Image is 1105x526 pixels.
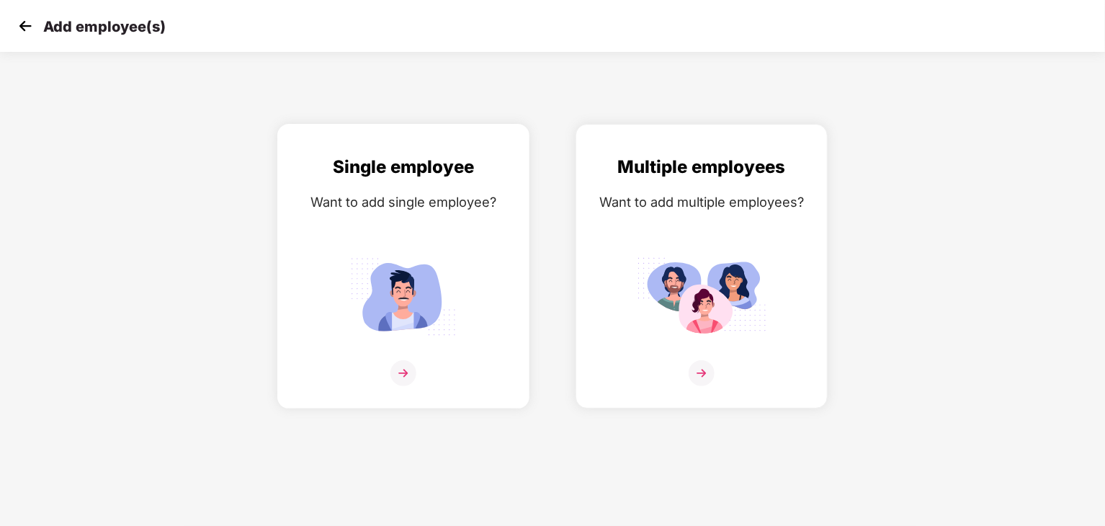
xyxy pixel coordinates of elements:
[292,153,514,181] div: Single employee
[689,360,715,386] img: svg+xml;base64,PHN2ZyB4bWxucz0iaHR0cDovL3d3dy53My5vcmcvMjAwMC9zdmciIHdpZHRoPSIzNiIgaGVpZ2h0PSIzNi...
[390,360,416,386] img: svg+xml;base64,PHN2ZyB4bWxucz0iaHR0cDovL3d3dy53My5vcmcvMjAwMC9zdmciIHdpZHRoPSIzNiIgaGVpZ2h0PSIzNi...
[591,153,813,181] div: Multiple employees
[14,15,36,37] img: svg+xml;base64,PHN2ZyB4bWxucz0iaHR0cDovL3d3dy53My5vcmcvMjAwMC9zdmciIHdpZHRoPSIzMCIgaGVpZ2h0PSIzMC...
[637,251,766,342] img: svg+xml;base64,PHN2ZyB4bWxucz0iaHR0cDovL3d3dy53My5vcmcvMjAwMC9zdmciIGlkPSJNdWx0aXBsZV9lbXBsb3llZS...
[339,251,468,342] img: svg+xml;base64,PHN2ZyB4bWxucz0iaHR0cDovL3d3dy53My5vcmcvMjAwMC9zdmciIGlkPSJTaW5nbGVfZW1wbG95ZWUiIH...
[591,192,813,213] div: Want to add multiple employees?
[43,18,166,35] p: Add employee(s)
[292,192,514,213] div: Want to add single employee?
